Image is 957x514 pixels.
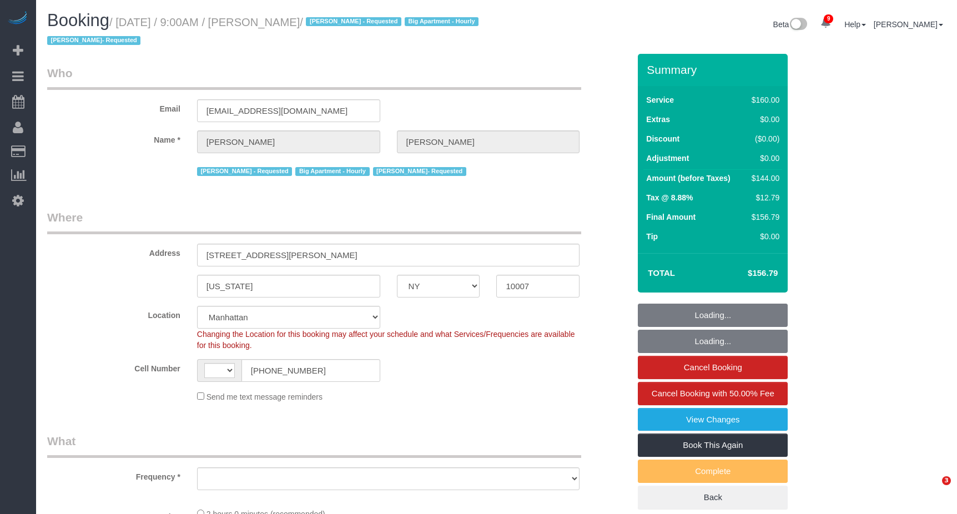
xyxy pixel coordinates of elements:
[39,99,189,114] label: Email
[306,17,401,26] span: [PERSON_NAME] - Requested
[815,11,837,36] a: 9
[47,16,482,47] small: / [DATE] / 9:00AM / [PERSON_NAME]
[942,476,951,485] span: 3
[47,36,140,45] span: [PERSON_NAME]- Requested
[197,275,380,298] input: City
[646,94,674,105] label: Service
[824,14,833,23] span: 9
[747,192,779,203] div: $12.79
[919,476,946,503] iframe: Intercom live chat
[197,130,380,153] input: First Name
[646,231,658,242] label: Tip
[638,356,788,379] a: Cancel Booking
[646,133,679,144] label: Discount
[646,211,696,223] label: Final Amount
[496,275,580,298] input: Zip Code
[714,269,778,278] h4: $156.79
[647,63,782,76] h3: Summary
[47,11,109,30] span: Booking
[747,231,779,242] div: $0.00
[874,20,943,29] a: [PERSON_NAME]
[747,114,779,125] div: $0.00
[747,173,779,184] div: $144.00
[39,467,189,482] label: Frequency *
[747,153,779,164] div: $0.00
[638,486,788,509] a: Back
[47,65,581,90] legend: Who
[747,133,779,144] div: ($0.00)
[789,18,807,32] img: New interface
[405,17,478,26] span: Big Apartment - Hourly
[39,244,189,259] label: Address
[39,306,189,321] label: Location
[646,153,689,164] label: Adjustment
[197,330,575,350] span: Changing the Location for this booking may affect your schedule and what Services/Frequencies are...
[648,268,675,278] strong: Total
[638,408,788,431] a: View Changes
[773,20,808,29] a: Beta
[397,130,580,153] input: Last Name
[747,94,779,105] div: $160.00
[197,167,292,176] span: [PERSON_NAME] - Requested
[646,114,670,125] label: Extras
[646,173,730,184] label: Amount (before Taxes)
[638,382,788,405] a: Cancel Booking with 50.00% Fee
[197,99,380,122] input: Email
[39,130,189,145] label: Name *
[47,209,581,234] legend: Where
[844,20,866,29] a: Help
[206,392,323,401] span: Send me text message reminders
[47,433,581,458] legend: What
[295,167,369,176] span: Big Apartment - Hourly
[39,359,189,374] label: Cell Number
[7,11,29,27] img: Automaid Logo
[373,167,466,176] span: [PERSON_NAME]- Requested
[241,359,380,382] input: Cell Number
[652,389,774,398] span: Cancel Booking with 50.00% Fee
[747,211,779,223] div: $156.79
[638,434,788,457] a: Book This Again
[646,192,693,203] label: Tax @ 8.88%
